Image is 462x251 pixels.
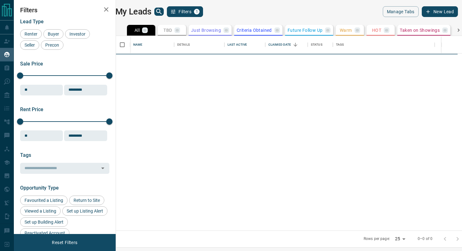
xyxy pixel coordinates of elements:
span: Tags [20,152,31,158]
span: Renter [22,31,40,37]
p: Taken on Showings [400,28,440,32]
div: Precon [41,40,63,50]
div: Status [311,36,322,54]
div: Set up Listing Alert [62,206,107,216]
span: Opportunity Type [20,185,59,191]
div: Details [174,36,224,54]
h1: My Leads [115,7,151,17]
span: Rent Price [20,106,43,112]
div: Status [308,36,333,54]
button: Manage Tabs [383,6,419,17]
span: Sale Price [20,61,43,67]
div: Tags [336,36,344,54]
p: TBD [163,28,172,32]
span: Seller [22,43,37,48]
p: Future Follow Up [288,28,322,32]
div: Claimed Date [268,36,291,54]
p: Criteria Obtained [237,28,272,32]
span: Lead Type [20,19,44,25]
div: Seller [20,40,39,50]
div: 25 [393,234,408,243]
span: Buyer [46,31,61,37]
span: Investor [67,31,88,37]
div: Last Active [224,36,265,54]
div: Name [133,36,143,54]
div: Tags [333,36,435,54]
p: HOT [372,28,381,32]
span: Favourited a Listing [22,198,65,203]
span: Reactivated Account [22,231,67,236]
div: Set up Building Alert [20,217,68,227]
div: Investor [65,29,90,39]
h2: Filters [20,6,109,14]
span: Set up Building Alert [22,220,66,225]
div: Buyer [43,29,63,39]
button: Open [98,164,107,173]
span: 1 [195,9,199,14]
div: Last Active [228,36,247,54]
div: Viewed a Listing [20,206,61,216]
button: Sort [291,40,300,49]
div: Name [130,36,174,54]
span: Viewed a Listing [22,208,58,214]
div: Return to Site [69,196,104,205]
div: Favourited a Listing [20,196,68,205]
p: 0–0 of 0 [418,236,432,242]
p: Just Browsing [191,28,221,32]
p: Rows per page: [364,236,390,242]
div: Renter [20,29,42,39]
span: Return to Site [71,198,102,203]
button: Filters1 [167,6,203,17]
span: Set up Listing Alert [64,208,105,214]
span: Precon [43,43,61,48]
p: Warm [340,28,352,32]
div: Claimed Date [265,36,308,54]
button: Reset Filters [48,237,81,248]
div: Details [177,36,190,54]
button: search button [154,8,164,16]
p: All [135,28,140,32]
button: New Lead [422,6,458,17]
div: Reactivated Account [20,228,69,238]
